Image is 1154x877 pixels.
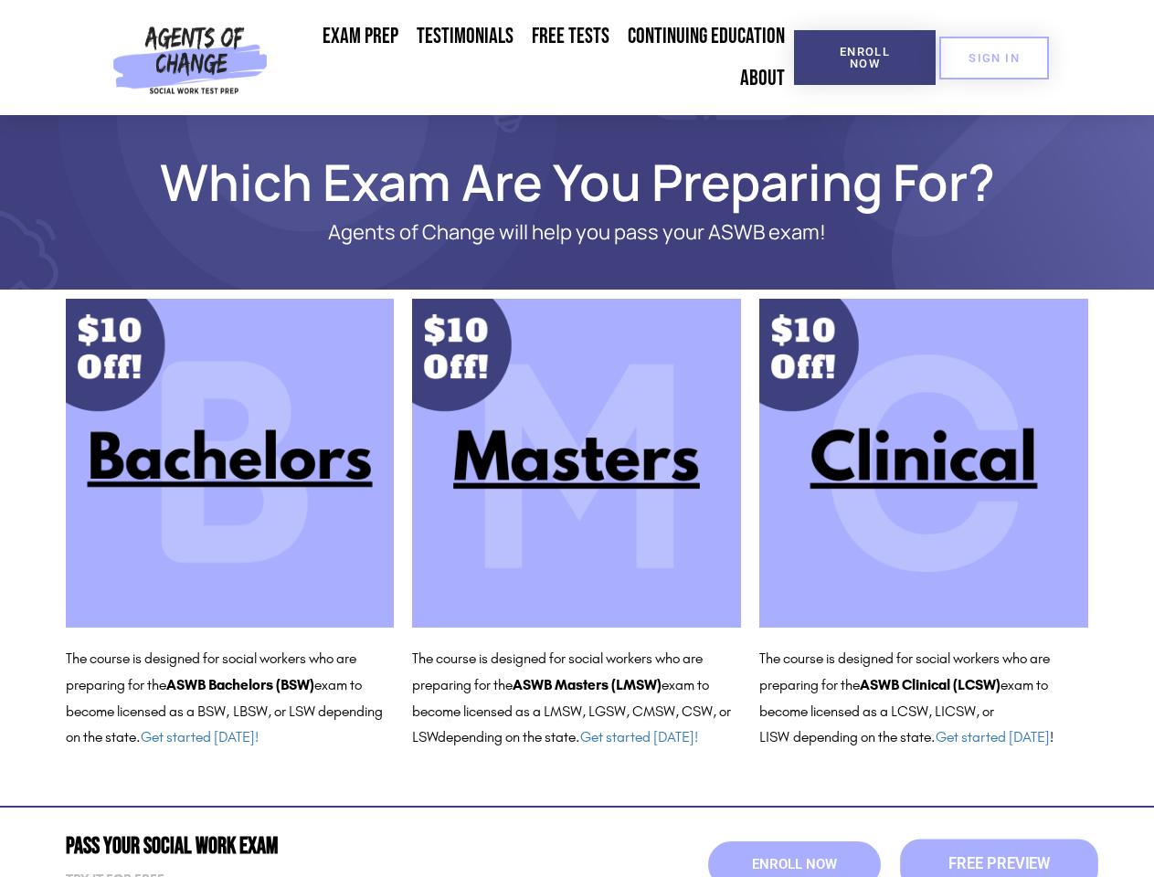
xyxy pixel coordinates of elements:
[931,728,1053,745] span: . !
[513,676,662,693] b: ASWB Masters (LMSW)
[408,16,523,58] a: Testimonials
[66,646,395,751] p: The course is designed for social workers who are preparing for the exam to become licensed as a ...
[759,646,1088,751] p: The course is designed for social workers who are preparing for the exam to become licensed as a ...
[313,16,408,58] a: Exam Prep
[130,221,1025,244] p: Agents of Change will help you pass your ASWB exam!
[823,46,906,69] span: Enroll Now
[752,858,837,872] span: Enroll Now
[57,161,1098,203] h1: Which Exam Are You Preparing For?
[969,52,1020,64] span: SIGN IN
[936,728,1050,745] a: Get started [DATE]
[619,16,794,58] a: Continuing Education
[939,37,1049,79] a: SIGN IN
[793,728,931,745] span: depending on the state
[731,58,794,100] a: About
[438,728,698,745] span: depending on the state.
[141,728,259,745] a: Get started [DATE]!
[66,835,568,858] h2: Pass Your Social Work Exam
[948,857,1049,872] span: Free Preview
[412,646,741,751] p: The course is designed for social workers who are preparing for the exam to become licensed as a ...
[275,16,794,100] nav: Menu
[860,676,1000,693] b: ASWB Clinical (LCSW)
[794,30,936,85] a: Enroll Now
[166,676,314,693] b: ASWB Bachelors (BSW)
[580,728,698,745] a: Get started [DATE]!
[523,16,619,58] a: Free Tests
